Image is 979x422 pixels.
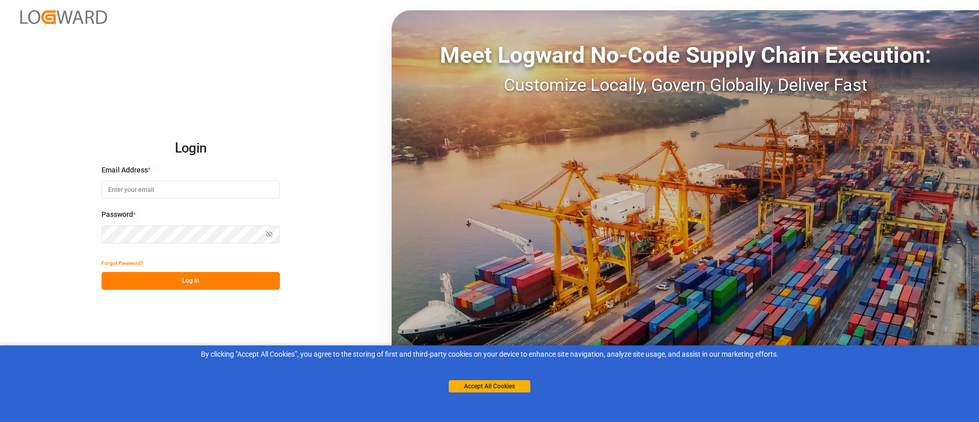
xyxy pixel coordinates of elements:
div: By clicking "Accept All Cookies”, you agree to the storing of first and third-party cookies on yo... [7,349,972,360]
input: Enter your email [101,181,280,198]
span: Email Address [101,165,148,176]
button: Accept All Cookies [449,380,530,392]
div: Meet Logward No-Code Supply Chain Execution: [392,38,979,72]
button: Forgot Password? [101,254,143,272]
span: Password [101,209,133,220]
h2: Login [101,132,280,165]
button: Log In [101,272,280,290]
img: Logward_new_orange.png [20,10,107,24]
div: Customize Locally, Govern Globally, Deliver Fast [392,72,979,98]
